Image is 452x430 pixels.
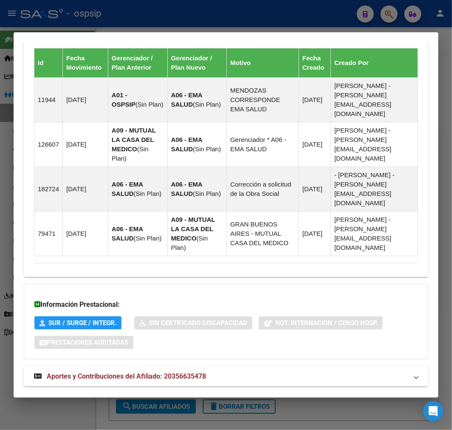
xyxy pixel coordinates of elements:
[48,319,116,327] span: SUR / SURGE / INTEGR.
[47,339,128,346] span: Prestaciones Auditadas
[227,122,299,167] td: Gerenciador * A06 - EMA SALUD
[63,48,108,78] th: Fecha Movimiento
[34,300,418,310] h3: Información Prestacional:
[167,48,227,78] th: Gerenciador / Plan Nuevo
[331,122,418,167] td: [PERSON_NAME] - [PERSON_NAME][EMAIL_ADDRESS][DOMAIN_NAME]
[34,122,63,167] td: 126607
[136,235,160,242] span: Sin Plan
[299,78,331,122] td: [DATE]
[108,78,167,122] td: ( )
[63,78,108,122] td: [DATE]
[34,212,63,256] td: 79471
[171,91,203,108] strong: A06 - EMA SALUD
[331,167,418,212] td: - [PERSON_NAME] - [PERSON_NAME][EMAIL_ADDRESS][DOMAIN_NAME]
[112,91,136,108] strong: A01 - OSPSIP
[112,225,143,242] strong: A06 - EMA SALUD
[112,181,143,197] strong: A06 - EMA SALUD
[299,122,331,167] td: [DATE]
[34,316,121,329] button: SUR / SURGE / INTEGR.
[423,401,444,422] div: Open Intercom Messenger
[299,48,331,78] th: Fecha Creado
[24,366,428,387] mat-expansion-panel-header: Aportes y Contribuciones del Afiliado: 20356635478
[108,167,167,212] td: ( )
[227,212,299,256] td: GRAN BUENOS AIRES - MUTUAL CASA DEL MEDICO
[227,78,299,122] td: MENDOZAS CORRESPONDE EMA SALUD
[108,48,167,78] th: Gerenciador / Plan Anterior
[63,122,108,167] td: [DATE]
[138,101,161,108] span: Sin Plan
[331,212,418,256] td: [PERSON_NAME] - [PERSON_NAME][EMAIL_ADDRESS][DOMAIN_NAME]
[47,372,206,380] span: Aportes y Contribuciones del Afiliado: 20356635478
[34,48,63,78] th: Id
[227,167,299,212] td: Corrección a solicitud de la Obra Social
[299,212,331,256] td: [DATE]
[149,319,247,327] span: Sin Certificado Discapacidad
[299,167,331,212] td: [DATE]
[136,190,160,197] span: Sin Plan
[167,78,227,122] td: ( )
[195,190,219,197] span: Sin Plan
[171,216,215,242] strong: A09 - MUTUAL LA CASA DEL MEDICO
[134,316,252,329] button: Sin Certificado Discapacidad
[34,336,133,349] button: Prestaciones Auditadas
[108,122,167,167] td: ( )
[34,78,63,122] td: 11944
[195,101,219,108] span: Sin Plan
[275,319,378,327] span: Not. Internacion / Censo Hosp.
[167,122,227,167] td: ( )
[259,316,383,329] button: Not. Internacion / Censo Hosp.
[34,167,63,212] td: 182724
[167,167,227,212] td: ( )
[331,78,418,122] td: [PERSON_NAME] - [PERSON_NAME][EMAIL_ADDRESS][DOMAIN_NAME]
[331,48,418,78] th: Creado Por
[171,181,203,197] strong: A06 - EMA SALUD
[63,167,108,212] td: [DATE]
[63,212,108,256] td: [DATE]
[108,212,167,256] td: ( )
[195,145,219,153] span: Sin Plan
[167,212,227,256] td: ( )
[227,48,299,78] th: Motivo
[112,127,156,153] strong: A09 - MUTUAL LA CASA DEL MEDICO
[171,136,203,153] strong: A06 - EMA SALUD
